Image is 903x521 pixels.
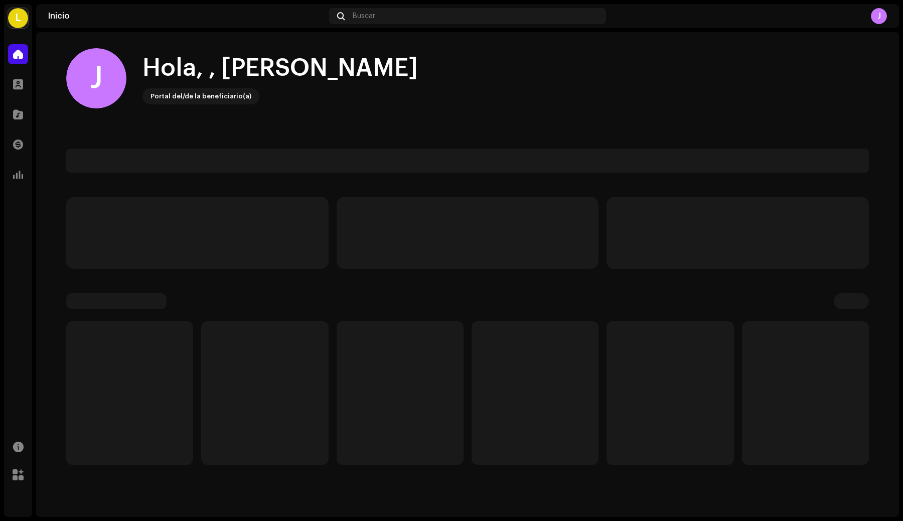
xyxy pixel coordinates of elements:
div: L [8,8,28,28]
div: Inicio [48,12,325,20]
div: J [871,8,887,24]
span: Buscar [353,12,375,20]
div: J [66,48,126,108]
div: Hola, , [PERSON_NAME] [142,52,418,84]
div: Portal del/de la beneficiario(a) [150,90,251,102]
